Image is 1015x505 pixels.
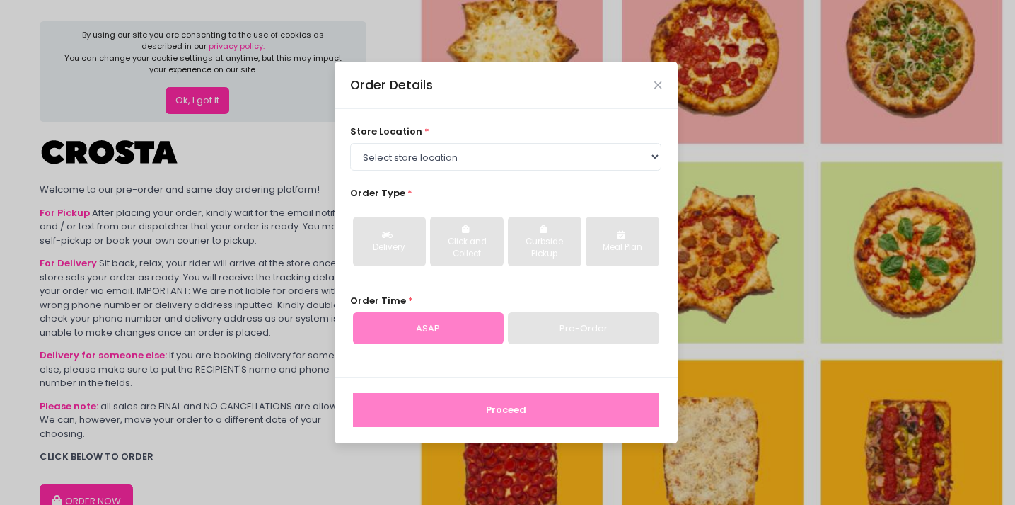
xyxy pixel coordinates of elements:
[654,81,661,89] button: Close
[350,186,405,200] span: Order Type
[353,393,659,427] button: Proceed
[518,236,571,261] div: Curbside Pickup
[363,242,416,254] div: Delivery
[350,125,422,138] span: store location
[350,294,406,307] span: Order Time
[353,217,426,266] button: Delivery
[586,217,659,266] button: Meal Plan
[440,236,493,261] div: Click and Collect
[508,217,581,266] button: Curbside Pickup
[596,242,649,254] div: Meal Plan
[350,76,433,94] div: Order Details
[430,217,503,266] button: Click and Collect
